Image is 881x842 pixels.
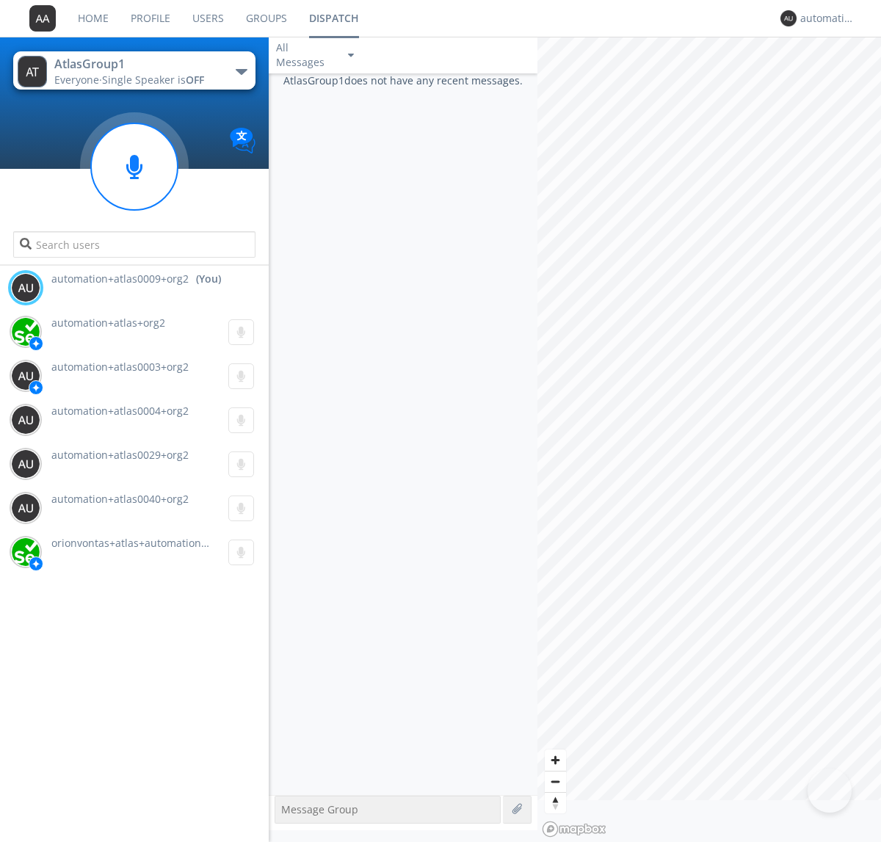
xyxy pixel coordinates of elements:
span: Zoom out [545,772,566,792]
div: All Messages [276,40,335,70]
span: Single Speaker is [102,73,204,87]
span: automation+atlas+org2 [51,316,165,330]
button: Reset bearing to north [545,792,566,813]
button: AtlasGroup1Everyone·Single Speaker isOFF [13,51,255,90]
span: automation+atlas0009+org2 [51,272,189,286]
button: Zoom out [545,771,566,792]
span: automation+atlas0004+org2 [51,404,189,418]
img: 373638.png [11,449,40,479]
span: orionvontas+atlas+automation+org2 [51,536,229,550]
span: automation+atlas0040+org2 [51,492,189,506]
img: 373638.png [29,5,56,32]
div: AtlasGroup1 does not have any recent messages. [269,73,537,795]
div: AtlasGroup1 [54,56,220,73]
div: Everyone · [54,73,220,87]
img: 373638.png [11,361,40,391]
img: 373638.png [11,273,40,302]
div: automation+atlas0009+org2 [800,11,855,26]
a: Mapbox logo [542,821,606,838]
img: Translation enabled [230,128,255,153]
img: 373638.png [780,10,797,26]
img: 373638.png [11,493,40,523]
span: automation+atlas0003+org2 [51,360,189,374]
iframe: Toggle Customer Support [808,769,852,813]
div: (You) [196,272,221,286]
img: 29d36aed6fa347d5a1537e7736e6aa13 [11,537,40,567]
span: OFF [186,73,204,87]
input: Search users [13,231,255,258]
img: 373638.png [11,405,40,435]
img: 416df68e558d44378204aed28a8ce244 [11,317,40,346]
span: automation+atlas0029+org2 [51,448,189,462]
button: Zoom in [545,750,566,771]
img: 373638.png [18,56,47,87]
img: caret-down-sm.svg [348,54,354,57]
span: Reset bearing to north [545,793,566,813]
